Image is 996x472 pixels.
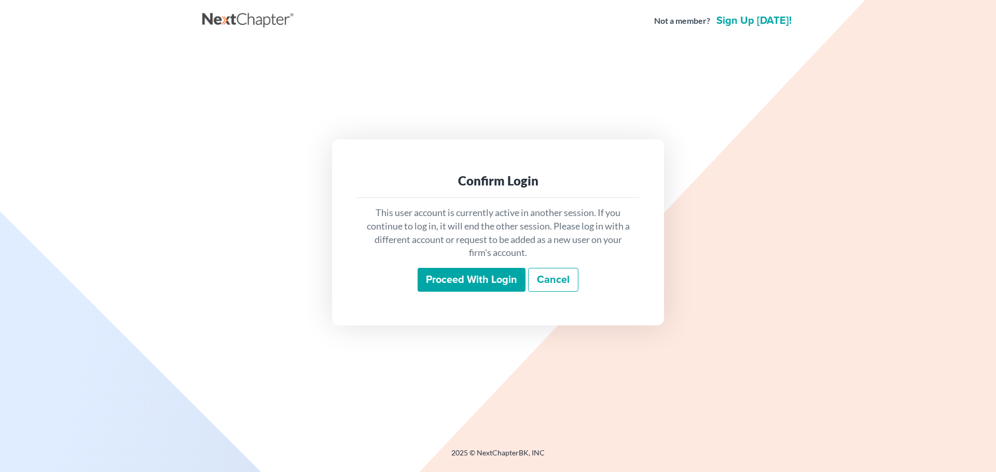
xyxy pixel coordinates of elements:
[365,206,631,260] p: This user account is currently active in another session. If you continue to log in, it will end ...
[714,16,794,26] a: Sign up [DATE]!
[365,173,631,189] div: Confirm Login
[654,15,710,27] strong: Not a member?
[202,448,794,466] div: 2025 © NextChapterBK, INC
[418,268,525,292] input: Proceed with login
[528,268,578,292] a: Cancel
